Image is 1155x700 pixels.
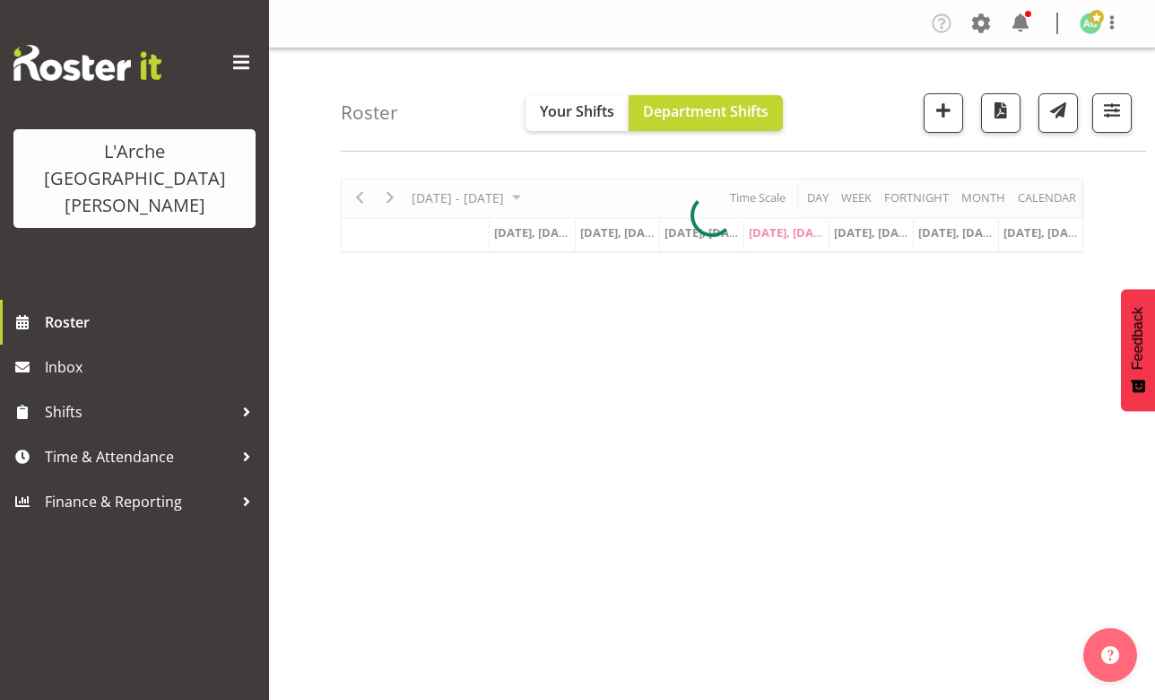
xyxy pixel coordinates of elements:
[45,309,260,336] span: Roster
[1130,307,1146,370] span: Feedback
[45,398,233,425] span: Shifts
[540,101,614,121] span: Your Shifts
[1080,13,1101,34] img: adrian-garduque52.jpg
[341,102,398,123] h4: Roster
[981,93,1020,133] button: Download a PDF of the roster according to the set date range.
[45,488,233,515] span: Finance & Reporting
[1092,93,1132,133] button: Filter Shifts
[525,95,629,131] button: Your Shifts
[1101,646,1119,664] img: help-xxl-2.png
[45,443,233,470] span: Time & Attendance
[1038,93,1078,133] button: Send a list of all shifts for the selected filtered period to all rostered employees.
[629,95,783,131] button: Department Shifts
[924,93,963,133] button: Add a new shift
[45,354,260,381] span: Inbox
[13,45,161,81] img: Rosterit website logo
[31,138,238,219] div: L'Arche [GEOGRAPHIC_DATA][PERSON_NAME]
[643,101,769,121] span: Department Shifts
[1121,289,1155,411] button: Feedback - Show survey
